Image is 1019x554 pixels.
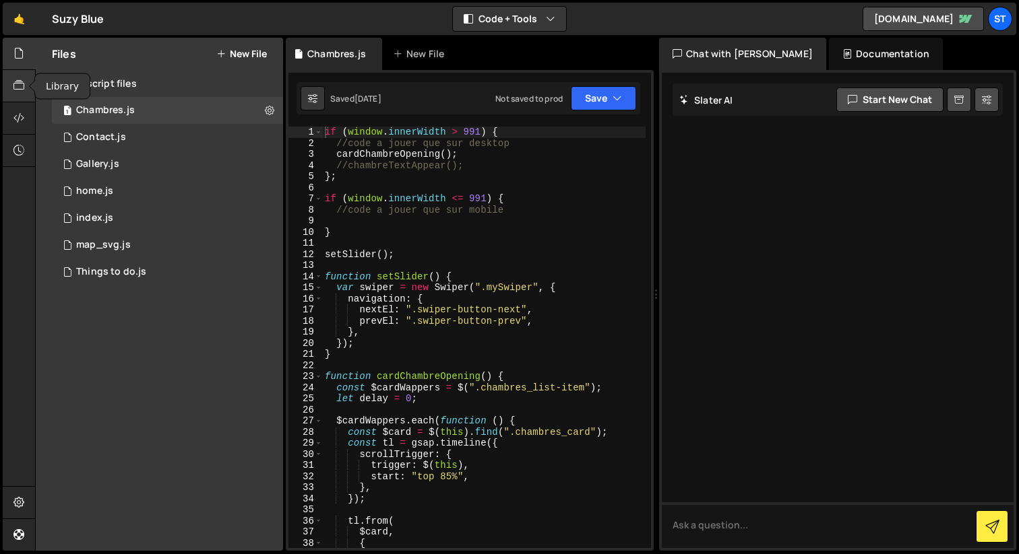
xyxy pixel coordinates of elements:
[288,526,323,538] div: 37
[288,182,323,194] div: 6
[288,193,323,205] div: 7
[453,7,566,31] button: Code + Tools
[288,205,323,216] div: 8
[288,538,323,549] div: 38
[76,131,126,143] div: Contact.js
[288,282,323,293] div: 15
[52,11,104,27] div: Suzy Blue
[288,382,323,394] div: 24
[288,316,323,327] div: 18
[288,493,323,505] div: 34
[307,47,366,61] div: Chambres.js
[288,471,323,483] div: 32
[36,70,283,97] div: Javascript files
[571,86,636,110] button: Save
[288,304,323,316] div: 17
[288,338,323,349] div: 20
[288,516,323,527] div: 36
[288,171,323,182] div: 5
[216,48,267,59] button: New File
[76,104,135,116] div: Chambres.js
[288,405,323,416] div: 26
[288,427,323,438] div: 28
[659,38,826,70] div: Chat with [PERSON_NAME]
[288,249,323,261] div: 12
[288,260,323,271] div: 13
[288,349,323,360] div: 21
[288,138,323,149] div: 2
[76,239,131,251] div: map_svg.js
[288,482,323,493] div: 33
[288,415,323,427] div: 27
[354,93,381,104] div: [DATE]
[288,238,323,249] div: 11
[288,227,323,238] div: 10
[393,47,450,61] div: New File
[76,212,113,224] div: index.js
[288,127,323,138] div: 1
[288,438,323,449] div: 29
[288,460,323,471] div: 31
[495,93,563,104] div: Not saved to prod
[288,293,323,305] div: 16
[52,232,288,258] div: 16322/45484.js
[52,178,288,205] div: 16322/44210.js
[288,271,323,283] div: 14
[679,94,733,106] h2: Slater AI
[35,74,90,99] div: Library
[76,158,119,170] div: Gallery.js
[836,88,944,112] button: Start new chat
[288,449,323,460] div: 30
[52,258,288,285] div: 16322/45480.js
[288,360,323,372] div: 22
[76,266,146,278] div: Things to do.js
[330,93,381,104] div: Saved
[288,215,323,227] div: 9
[3,3,36,35] a: 🤙
[288,393,323,405] div: 25
[52,151,288,178] div: 16322/44209.js
[52,97,288,124] div: 16322/44434.js
[288,149,323,160] div: 3
[52,124,288,151] div: 16322/44254.js
[288,326,323,338] div: 19
[288,160,323,172] div: 4
[829,38,943,70] div: Documentation
[52,205,288,232] div: 16322/44115.js
[76,185,113,197] div: home.js
[288,371,323,382] div: 23
[288,504,323,516] div: 35
[988,7,1012,31] a: St
[63,106,71,117] span: 1
[863,7,984,31] a: [DOMAIN_NAME]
